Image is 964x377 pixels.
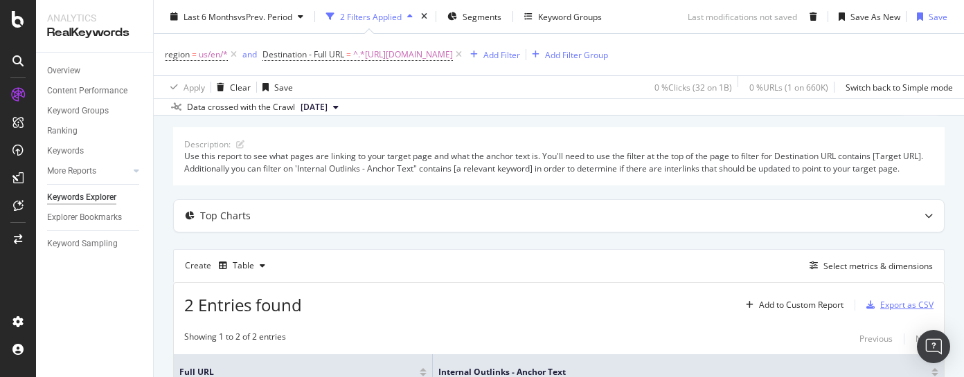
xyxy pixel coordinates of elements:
div: Keyword Groups [47,104,109,118]
button: Add Filter Group [526,46,608,63]
button: Switch back to Simple mode [840,76,953,98]
button: Previous [859,331,893,347]
div: Use this report to see what pages are linking to your target page and what the anchor text is. Yo... [184,150,934,174]
button: Save [911,6,947,28]
a: Content Performance [47,84,143,98]
div: Next [916,333,934,344]
div: Open Intercom Messenger [917,330,950,363]
div: times [418,10,430,24]
span: Segments [463,10,501,22]
div: Analytics [47,11,142,25]
span: 2 Entries found [184,293,302,316]
button: [DATE] [295,99,344,116]
div: Clear [230,81,251,93]
span: vs Prev. Period [238,10,292,22]
a: Keywords [47,144,143,158]
span: region [165,48,190,60]
div: Keyword Groups [538,10,602,22]
div: Add Filter Group [545,48,608,60]
div: Switch back to Simple mode [846,81,953,93]
div: 0 % URLs ( 1 on 660K ) [749,81,828,93]
div: Export as CSV [880,299,934,311]
a: Explorer Bookmarks [47,210,143,225]
button: Next [916,331,934,347]
div: Previous [859,333,893,344]
button: Add Filter [465,46,520,63]
button: Table [213,255,271,277]
div: Save [929,10,947,22]
a: Keyword Sampling [47,237,143,251]
div: Explorer Bookmarks [47,210,122,225]
span: 2025 Jun. 24th [301,101,328,113]
div: Create [185,255,271,277]
div: RealKeywords [47,25,142,41]
div: Data crossed with the Crawl [187,101,295,113]
a: More Reports [47,164,130,178]
div: Showing 1 to 2 of 2 entries [184,331,286,347]
span: = [192,48,197,60]
div: Save As New [850,10,900,22]
div: and [242,48,257,60]
button: Apply [165,76,205,98]
div: Keywords [47,144,84,158]
div: Table [233,261,254,270]
div: Add Filter [483,48,520,60]
div: More Reports [47,164,96,178]
div: Add to Custom Report [759,301,843,309]
span: = [346,48,351,60]
div: Overview [47,64,80,78]
a: Overview [47,64,143,78]
button: and [242,48,257,61]
button: Clear [211,76,251,98]
div: Content Performance [47,84,127,98]
div: Description: [184,138,231,150]
button: Save As New [833,6,900,28]
span: us/en/* [199,45,228,64]
button: Segments [442,6,507,28]
div: Save [274,81,293,93]
div: Apply [184,81,205,93]
button: Keyword Groups [519,6,607,28]
button: Add to Custom Report [740,294,843,316]
div: Ranking [47,124,78,138]
span: Destination - Full URL [262,48,344,60]
div: 0 % Clicks ( 32 on 1B ) [654,81,732,93]
span: Last 6 Months [184,10,238,22]
a: Keyword Groups [47,104,143,118]
div: Keyword Sampling [47,237,118,251]
div: 2 Filters Applied [340,10,402,22]
span: ^.*[URL][DOMAIN_NAME] [353,45,453,64]
button: Last 6 MonthsvsPrev. Period [165,6,309,28]
button: Save [257,76,293,98]
a: Keywords Explorer [47,190,143,205]
button: Select metrics & dimensions [804,257,933,274]
button: Export as CSV [861,294,934,316]
div: Select metrics & dimensions [823,260,933,272]
button: 2 Filters Applied [321,6,418,28]
div: Last modifications not saved [688,10,797,22]
div: Keywords Explorer [47,190,116,205]
a: Ranking [47,124,143,138]
div: Top Charts [200,209,251,223]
